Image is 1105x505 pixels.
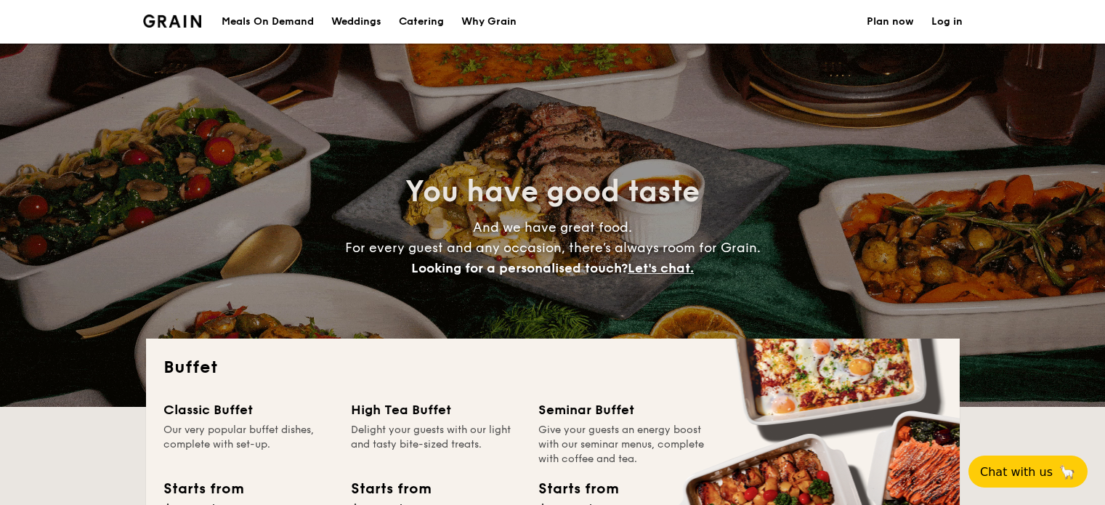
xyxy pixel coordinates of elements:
[405,174,700,209] span: You have good taste
[538,400,708,420] div: Seminar Buffet
[143,15,202,28] img: Grain
[163,423,333,466] div: Our very popular buffet dishes, complete with set-up.
[411,260,628,276] span: Looking for a personalised touch?
[345,219,761,276] span: And we have great food. For every guest and any occasion, there’s always room for Grain.
[351,423,521,466] div: Delight your guests with our light and tasty bite-sized treats.
[538,423,708,466] div: Give your guests an energy boost with our seminar menus, complete with coffee and tea.
[968,456,1088,488] button: Chat with us🦙
[163,400,333,420] div: Classic Buffet
[163,478,243,500] div: Starts from
[1059,464,1076,480] span: 🦙
[538,478,618,500] div: Starts from
[351,400,521,420] div: High Tea Buffet
[163,356,942,379] h2: Buffet
[980,465,1053,479] span: Chat with us
[351,478,430,500] div: Starts from
[143,15,202,28] a: Logotype
[628,260,694,276] span: Let's chat.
